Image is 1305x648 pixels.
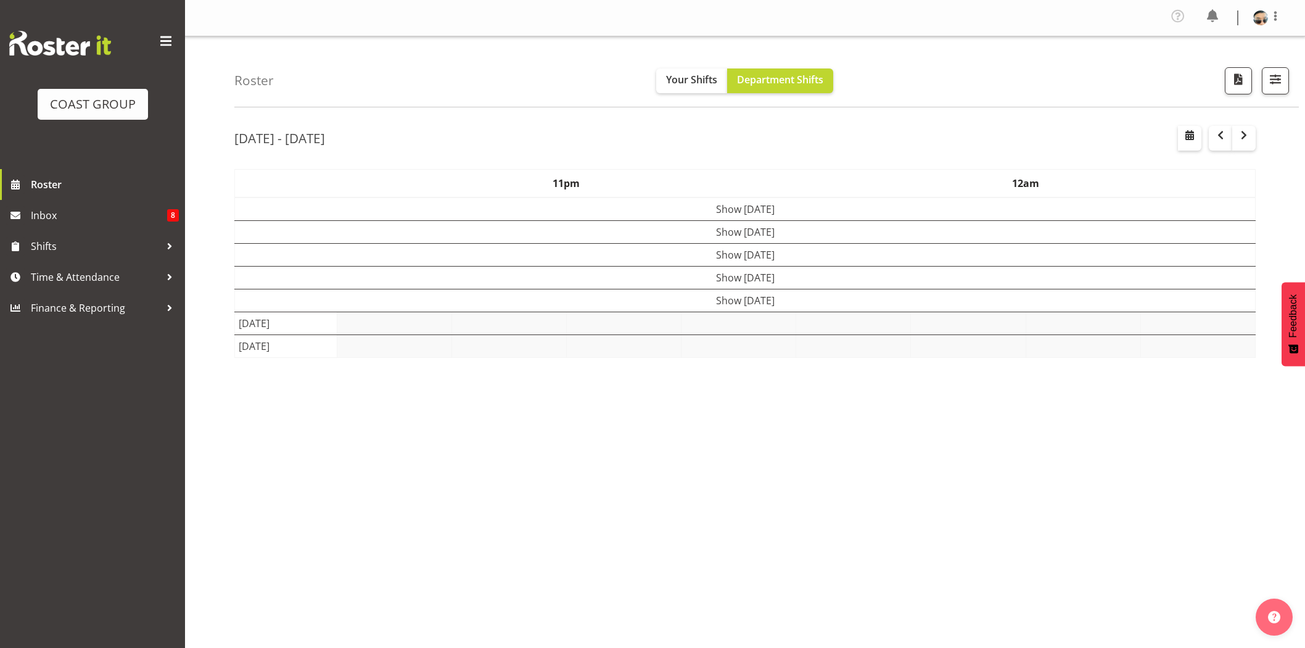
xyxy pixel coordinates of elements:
td: [DATE] [235,335,337,358]
span: Inbox [31,206,167,225]
img: Rosterit website logo [9,31,111,56]
button: Feedback - Show survey [1282,282,1305,366]
th: 11pm [337,170,796,198]
td: [DATE] [235,312,337,335]
span: Feedback [1288,294,1299,338]
span: Roster [31,175,179,194]
img: help-xxl-2.png [1268,611,1280,623]
h2: [DATE] - [DATE] [234,130,325,146]
button: Download a PDF of the roster according to the set date range. [1225,67,1252,94]
span: Department Shifts [737,73,823,86]
td: Show [DATE] [235,289,1256,312]
th: 12am [796,170,1256,198]
td: Show [DATE] [235,267,1256,289]
td: Show [DATE] [235,221,1256,244]
h4: Roster [234,73,274,88]
button: Department Shifts [727,69,833,93]
td: Show [DATE] [235,244,1256,267]
button: Select a specific date within the roster. [1178,126,1201,151]
button: Your Shifts [656,69,727,93]
span: Time & Attendance [31,268,160,286]
span: Finance & Reporting [31,299,160,317]
button: Filter Shifts [1262,67,1289,94]
span: Shifts [31,237,160,255]
span: Your Shifts [666,73,717,86]
span: 8 [167,209,179,222]
div: COAST GROUP [50,95,136,114]
td: Show [DATE] [235,197,1256,221]
img: aof-anujarawat71d0d1c466b097e0dd92e270e9672f26.png [1253,10,1268,25]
